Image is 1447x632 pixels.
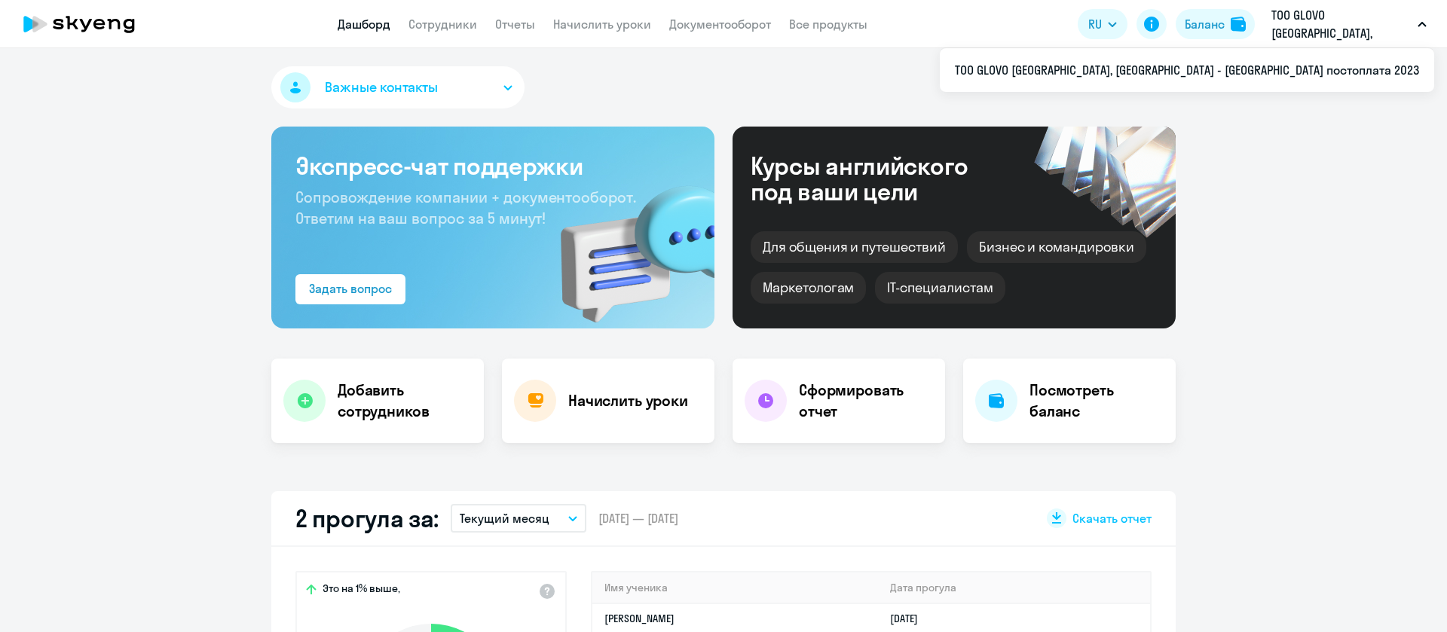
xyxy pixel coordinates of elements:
[1088,15,1102,33] span: RU
[789,17,867,32] a: Все продукты
[878,572,1150,603] th: Дата прогула
[890,612,930,625] a: [DATE]
[295,188,636,227] span: Сопровождение компании + документооборот. Ответим на ваш вопрос за 5 минут!
[338,17,390,32] a: Дашборд
[553,17,651,32] a: Начислить уроки
[539,159,714,328] img: bg-img
[1176,9,1255,39] button: Балансbalance
[325,78,438,97] span: Важные контакты
[1078,9,1127,39] button: RU
[751,272,866,304] div: Маркетологам
[751,153,1008,204] div: Курсы английского под ваши цели
[451,504,586,533] button: Текущий месяц
[669,17,771,32] a: Документооборот
[875,272,1005,304] div: IT-специалистам
[967,231,1146,263] div: Бизнес и командировки
[323,582,400,600] span: Это на 1% выше,
[940,48,1434,92] ul: RU
[1072,510,1152,527] span: Скачать отчет
[1264,6,1434,42] button: ТОО GLOVO [GEOGRAPHIC_DATA], [GEOGRAPHIC_DATA] - [GEOGRAPHIC_DATA] постоплата 2023
[592,572,878,603] th: Имя ученика
[295,274,405,304] button: Задать вопрос
[338,380,472,422] h4: Добавить сотрудников
[751,231,958,263] div: Для общения и путешествий
[309,279,392,298] div: Задать вопрос
[295,151,690,181] h3: Экспресс-чат поддержки
[799,380,933,422] h4: Сформировать отчет
[1029,380,1164,422] h4: Посмотреть баланс
[1271,6,1412,42] p: ТОО GLOVO [GEOGRAPHIC_DATA], [GEOGRAPHIC_DATA] - [GEOGRAPHIC_DATA] постоплата 2023
[408,17,477,32] a: Сотрудники
[598,510,678,527] span: [DATE] — [DATE]
[495,17,535,32] a: Отчеты
[271,66,525,108] button: Важные контакты
[604,612,675,625] a: [PERSON_NAME]
[1231,17,1246,32] img: balance
[1185,15,1225,33] div: Баланс
[295,503,439,533] h2: 2 прогула за:
[568,390,688,411] h4: Начислить уроки
[460,509,549,527] p: Текущий месяц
